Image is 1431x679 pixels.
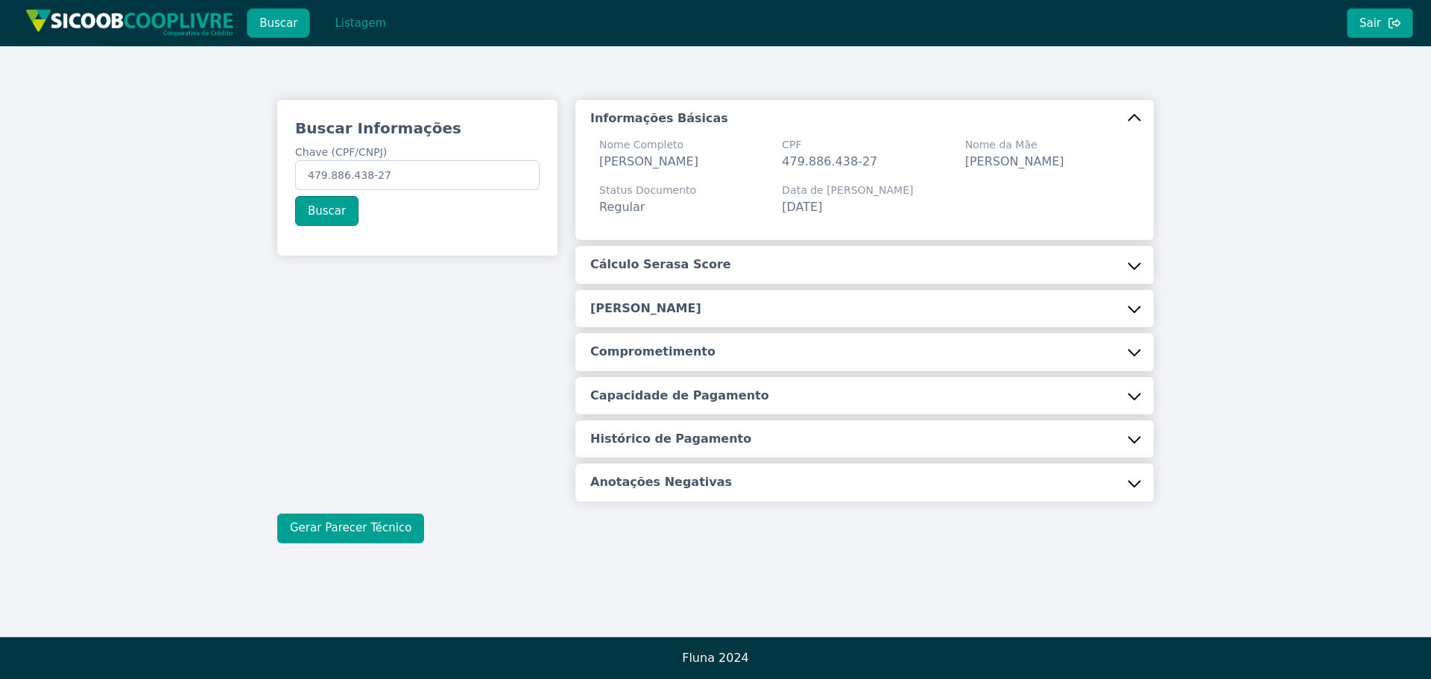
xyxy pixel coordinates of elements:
[782,137,877,153] span: CPF
[295,160,540,190] input: Chave (CPF/CNPJ)
[782,200,822,214] span: [DATE]
[575,246,1154,283] button: Cálculo Serasa Score
[590,300,701,317] h5: [PERSON_NAME]
[247,8,310,38] button: Buscar
[575,420,1154,458] button: Histórico de Pagamento
[575,377,1154,414] button: Capacidade de Pagamento
[590,344,715,360] h5: Comprometimento
[782,154,877,168] span: 479.886.438-27
[575,100,1154,137] button: Informações Básicas
[590,431,751,447] h5: Histórico de Pagamento
[575,290,1154,327] button: [PERSON_NAME]
[575,464,1154,501] button: Anotações Negativas
[599,137,698,153] span: Nome Completo
[682,651,749,665] span: Fluna 2024
[599,183,696,198] span: Status Documento
[782,183,913,198] span: Data de [PERSON_NAME]
[25,9,234,37] img: img/sicoob_cooplivre.png
[590,388,769,404] h5: Capacidade de Pagamento
[322,8,399,38] button: Listagem
[590,110,728,127] h5: Informações Básicas
[965,154,1064,168] span: [PERSON_NAME]
[599,200,645,214] span: Regular
[590,474,732,490] h5: Anotações Negativas
[277,514,424,543] button: Gerar Parecer Técnico
[590,256,731,273] h5: Cálculo Serasa Score
[295,118,540,139] h3: Buscar Informações
[965,137,1064,153] span: Nome da Mãe
[599,154,698,168] span: [PERSON_NAME]
[295,196,358,226] button: Buscar
[295,146,387,158] span: Chave (CPF/CNPJ)
[575,333,1154,370] button: Comprometimento
[1347,8,1413,38] button: Sair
